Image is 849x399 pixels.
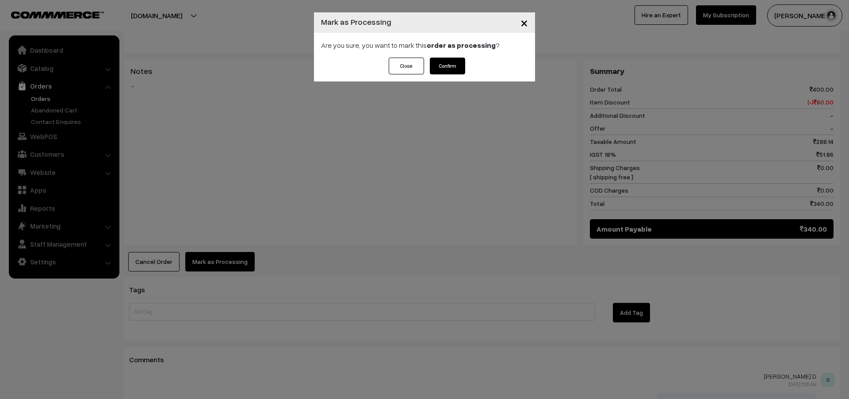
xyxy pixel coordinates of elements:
[513,9,535,36] button: Close
[520,14,528,31] span: ×
[430,58,465,74] button: Confirm
[427,41,496,50] strong: order as processing
[321,16,391,28] h4: Mark as Processing
[314,33,535,58] div: Are you sure, you want to mark this ?
[389,58,424,74] button: Close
